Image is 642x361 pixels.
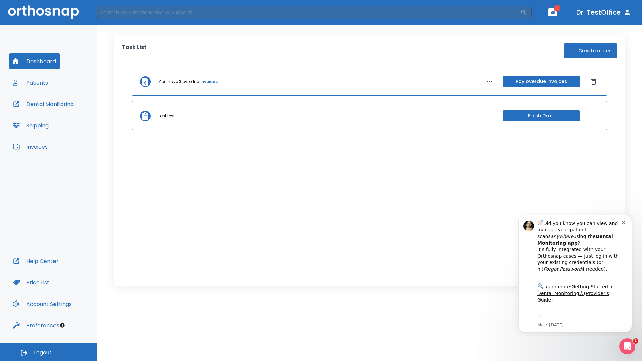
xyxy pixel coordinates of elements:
[9,75,52,91] button: Patients
[159,79,199,85] p: You have 3 overdue
[8,5,79,19] img: Orthosnap
[619,338,635,354] iframe: Intercom live chat
[503,110,580,121] button: Finish Draft
[554,5,560,12] span: 1
[564,43,617,58] button: Create order
[122,43,147,58] p: Task List
[9,96,78,112] button: Dental Monitoring
[9,139,52,155] button: Invoices
[29,107,89,119] a: App Store
[159,113,175,119] p: test test
[96,6,520,19] input: Search by Patient Name or Case #
[9,253,63,269] button: Help Center
[574,6,634,18] button: Dr. TestOffice
[508,209,642,336] iframe: Intercom notifications message
[59,322,65,328] div: Tooltip anchor
[9,53,60,69] button: Dashboard
[9,317,63,333] button: Preferences
[113,10,119,16] button: Dismiss notification
[34,349,52,356] span: Logout
[9,274,53,290] button: Price List
[633,338,638,344] span: 1
[29,113,113,119] p: Message from Ma, sent 8w ago
[200,79,218,85] a: invoices
[503,76,580,87] button: Pay overdue invoices
[9,117,53,133] button: Shipping
[588,76,599,87] button: Dismiss
[29,105,113,139] div: Download the app: | ​ Let us know if you need help getting started!
[9,296,76,312] button: Account Settings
